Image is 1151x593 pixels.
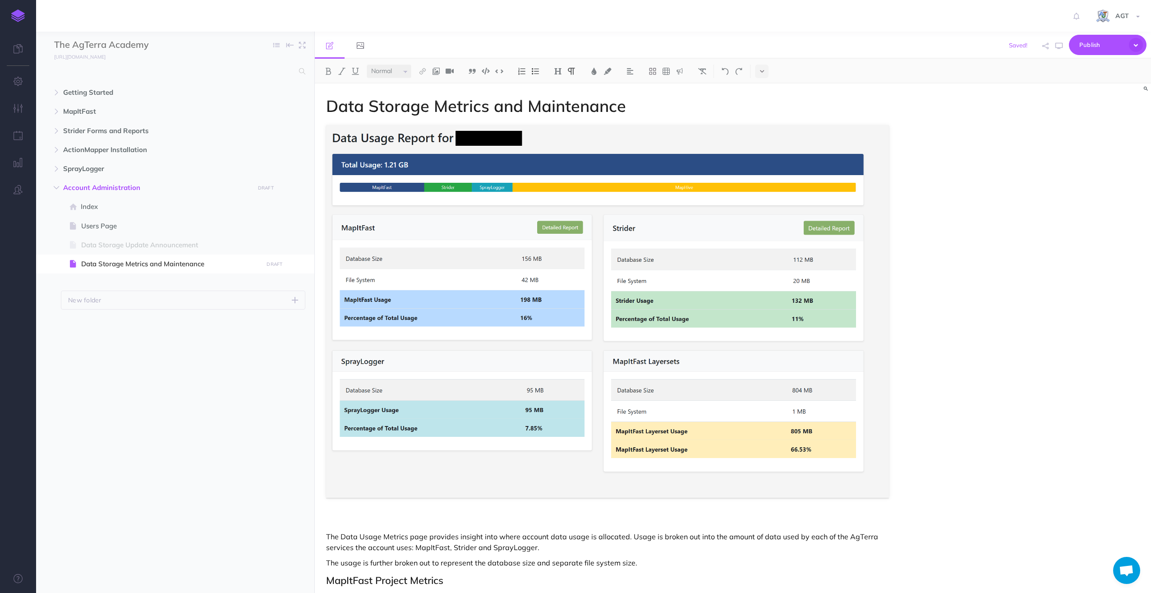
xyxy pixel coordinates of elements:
[482,68,490,74] img: Code block button
[63,182,249,193] span: Account Administration
[63,87,249,98] span: Getting Started
[1079,38,1124,52] span: Publish
[54,54,106,60] small: [URL][DOMAIN_NAME]
[81,259,260,269] span: Data Storage Metrics and Maintenance
[495,68,503,74] img: Inline code button
[1095,9,1111,24] img: iCxL6hB4gPtK36lnwjqkK90dLekSAv8p9JC67nPZ.png
[735,68,743,75] img: Redo
[518,68,526,75] img: Ordered list button
[326,97,889,115] h1: Data Storage Metrics and Maintenance
[326,575,889,586] h2: MapItFast Project Metrics
[531,68,539,75] img: Unordered list button
[258,185,274,191] small: DRAFT
[68,295,101,305] p: New folder
[61,291,305,310] button: New folder
[63,163,249,174] span: SprayLogger
[54,38,160,52] input: Documentation Name
[1111,12,1133,20] span: AGT
[63,144,249,155] span: ActionMapper Installation
[11,9,25,22] img: logo-mark.svg
[81,201,260,212] span: Index
[590,68,598,75] img: Text color button
[263,259,286,269] button: DRAFT
[36,52,115,61] a: [URL][DOMAIN_NAME]
[626,68,634,75] img: Alignment dropdown menu button
[446,68,454,75] img: Add video button
[324,68,332,75] img: Bold button
[432,68,440,75] img: Add image button
[1069,35,1146,55] button: Publish
[326,531,889,553] p: The Data Usage Metrics page provides insight into where account data usage is allocated. Usage is...
[326,125,889,498] img: eMr0cj0sfL8kEiIjtqOt.png
[1113,557,1140,584] div: Open chat
[351,68,359,75] img: Underline button
[698,68,706,75] img: Clear styles button
[567,68,575,75] img: Paragraph button
[721,68,729,75] img: Undo
[676,68,684,75] img: Callout dropdown menu button
[338,68,346,75] img: Italic button
[63,125,249,136] span: Strider Forms and Reports
[81,240,260,250] span: Data Storage Update Announcement
[326,557,889,568] p: The usage is further broken out to represent the database size and separate file system size.
[419,68,427,75] img: Link button
[554,68,562,75] img: Headings dropdown button
[63,106,249,117] span: MapItFast
[267,261,282,267] small: DRAFT
[81,221,260,232] span: Users Page
[662,68,670,75] img: Create table button
[1009,42,1027,49] span: Saved!
[603,68,612,75] img: Text background color button
[468,68,476,75] img: Blockquote button
[54,63,294,79] input: Search
[254,183,277,193] button: DRAFT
